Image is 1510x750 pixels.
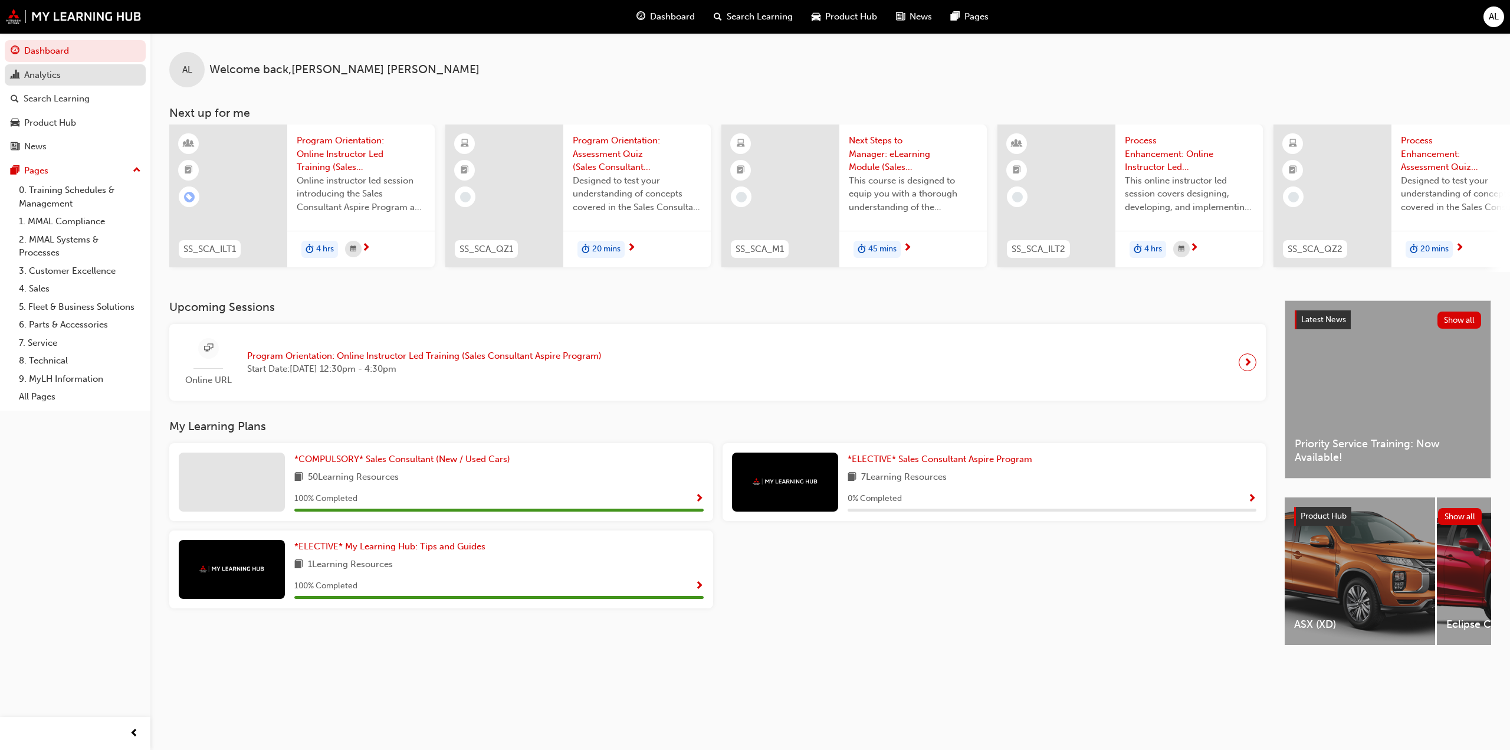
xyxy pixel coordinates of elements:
[1295,310,1481,329] a: Latest NewsShow all
[185,136,193,152] span: learningResourceType_INSTRUCTOR_LED-icon
[1285,300,1491,479] a: Latest NewsShow allPriority Service Training: Now Available!
[362,243,370,254] span: next-icon
[1190,243,1199,254] span: next-icon
[704,5,802,29] a: search-iconSearch Learning
[247,349,602,363] span: Program Orientation: Online Instructor Led Training (Sales Consultant Aspire Program)
[461,163,469,178] span: booktick-icon
[184,192,195,202] span: learningRecordVerb_ENROLL-icon
[714,9,722,24] span: search-icon
[14,388,146,406] a: All Pages
[14,370,146,388] a: 9. MyLH Information
[1288,192,1299,202] span: learningRecordVerb_NONE-icon
[736,243,784,256] span: SS_SCA_M1
[695,581,704,592] span: Show Progress
[11,94,19,104] span: search-icon
[294,579,357,593] span: 100 % Completed
[445,125,711,267] a: SS_SCA_QZ1Program Orientation: Assessment Quiz (Sales Consultant Aspire Program)Designed to test ...
[1144,243,1162,256] span: 4 hrs
[582,242,590,257] span: duration-icon
[11,118,19,129] span: car-icon
[941,5,998,29] a: pages-iconPages
[825,10,877,24] span: Product Hub
[903,243,912,254] span: next-icon
[736,192,747,202] span: learningRecordVerb_NONE-icon
[997,125,1263,267] a: SS_SCA_ILT2Process Enhancement: Online Instructor Led Training (Sales Consultant Aspire Program)T...
[182,63,192,77] span: AL
[573,134,701,174] span: Program Orientation: Assessment Quiz (Sales Consultant Aspire Program)
[130,726,139,741] span: prev-icon
[573,174,701,214] span: Designed to test your understanding of concepts covered in the Sales Consultant Aspire Program 'P...
[183,243,236,256] span: SS_SCA_ILT1
[6,9,142,24] img: mmal
[753,478,818,486] img: mmal
[1301,511,1347,521] span: Product Hub
[5,136,146,158] a: News
[294,541,485,552] span: *ELECTIVE* My Learning Hub: Tips and Guides
[695,494,704,505] span: Show Progress
[14,262,146,280] a: 3. Customer Excellence
[14,352,146,370] a: 8. Technical
[868,243,897,256] span: 45 mins
[636,9,645,24] span: guage-icon
[1294,507,1482,526] a: Product HubShow all
[627,5,704,29] a: guage-iconDashboard
[294,492,357,506] span: 100 % Completed
[848,454,1032,464] span: *ELECTIVE* Sales Consultant Aspire Program
[861,470,947,485] span: 7 Learning Resources
[627,243,636,254] span: next-icon
[5,64,146,86] a: Analytics
[1438,508,1482,525] button: Show all
[887,5,941,29] a: news-iconNews
[1013,136,1021,152] span: learningResourceType_INSTRUCTOR_LED-icon
[1295,437,1481,464] span: Priority Service Training: Now Available!
[14,334,146,352] a: 7. Service
[849,134,977,174] span: Next Steps to Manager: eLearning Module (Sales Consultant Aspire Program)
[1243,354,1252,371] span: next-icon
[11,46,19,57] span: guage-icon
[169,420,1266,433] h3: My Learning Plans
[150,106,1510,120] h3: Next up for me
[1437,312,1482,329] button: Show all
[1134,242,1142,257] span: duration-icon
[1420,243,1449,256] span: 20 mins
[14,212,146,231] a: 1. MMAL Compliance
[14,298,146,316] a: 5. Fleet & Business Solutions
[1489,10,1499,24] span: AL
[5,38,146,160] button: DashboardAnalyticsSearch LearningProduct HubNews
[695,492,704,506] button: Show Progress
[169,300,1266,314] h3: Upcoming Sessions
[1012,192,1023,202] span: learningRecordVerb_NONE-icon
[812,9,820,24] span: car-icon
[1301,315,1346,325] span: Latest News
[858,242,866,257] span: duration-icon
[737,136,745,152] span: learningResourceType_ELEARNING-icon
[5,160,146,182] button: Pages
[1285,497,1435,645] a: ASX (XD)
[737,163,745,178] span: booktick-icon
[695,579,704,594] button: Show Progress
[721,125,987,267] a: SS_SCA_M1Next Steps to Manager: eLearning Module (Sales Consultant Aspire Program)This course is ...
[24,92,90,106] div: Search Learning
[1289,163,1297,178] span: booktick-icon
[133,163,141,178] span: up-icon
[199,565,264,573] img: mmal
[1248,494,1256,505] span: Show Progress
[294,540,490,554] a: *ELECTIVE* My Learning Hub: Tips and Guides
[1288,243,1342,256] span: SS_SCA_QZ2
[461,136,469,152] span: learningResourceType_ELEARNING-icon
[460,192,471,202] span: learningRecordVerb_NONE-icon
[964,10,989,24] span: Pages
[592,243,621,256] span: 20 mins
[1125,174,1253,214] span: This online instructor led session covers designing, developing, and implementing processes with ...
[849,174,977,214] span: This course is designed to equip you with a thorough understanding of the importance of departmen...
[1125,134,1253,174] span: Process Enhancement: Online Instructor Led Training (Sales Consultant Aspire Program)
[204,341,213,356] span: sessionType_ONLINE_URL-icon
[306,242,314,257] span: duration-icon
[5,88,146,110] a: Search Learning
[24,116,76,130] div: Product Hub
[1410,242,1418,257] span: duration-icon
[848,492,902,506] span: 0 % Completed
[848,453,1037,466] a: *ELECTIVE* Sales Consultant Aspire Program
[1179,242,1184,257] span: calendar-icon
